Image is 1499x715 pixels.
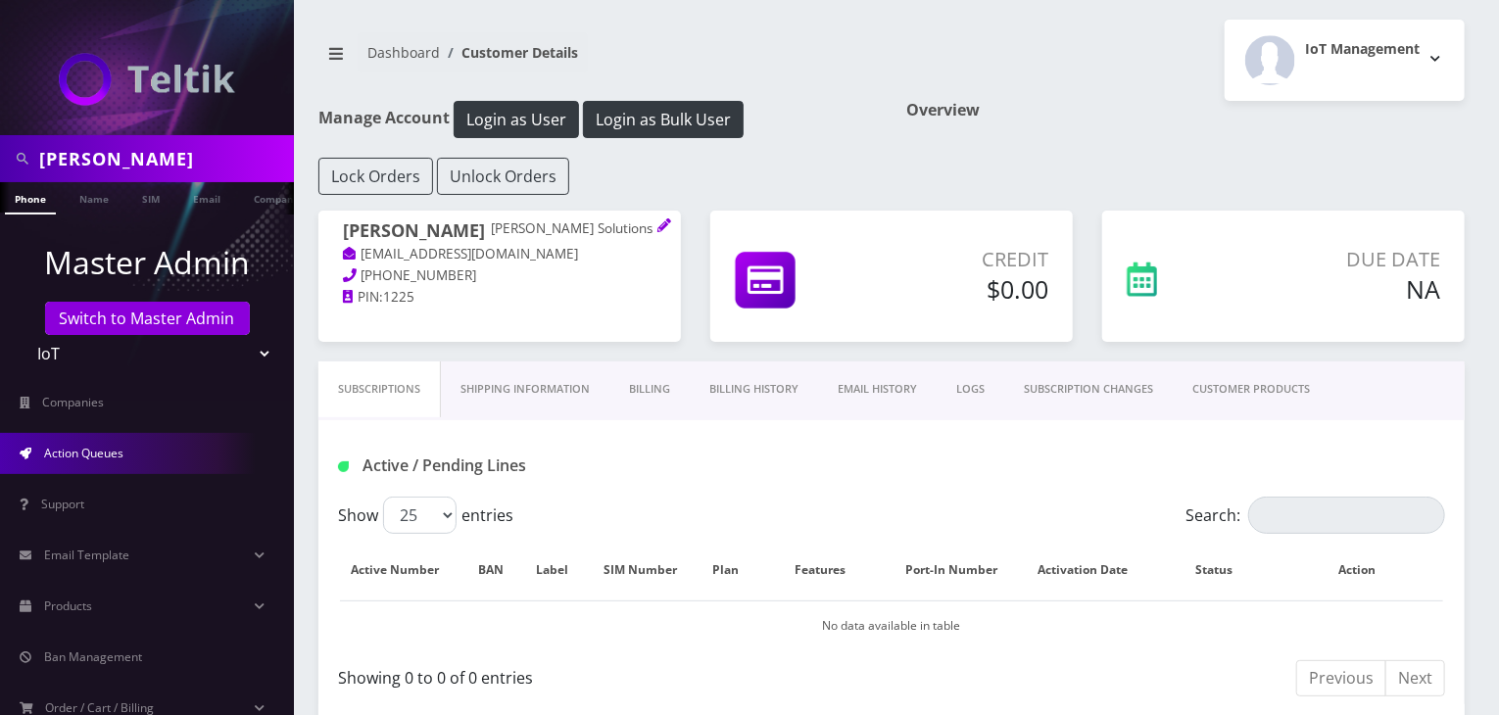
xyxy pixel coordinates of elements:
a: Subscriptions [318,361,441,417]
h1: [PERSON_NAME] [343,220,656,244]
h5: $0.00 [878,274,1048,304]
p: Due Date [1241,245,1440,274]
span: Action Queues [44,445,123,461]
span: Email Template [44,547,129,563]
input: Search in Company [39,140,289,177]
h5: NA [1241,274,1440,304]
a: PIN: [343,288,383,308]
p: Credit [878,245,1048,274]
th: Status: activate to sort column ascending [1159,542,1289,598]
a: Previous [1296,660,1386,696]
td: No data available in table [340,600,1443,650]
div: Showing 0 to 0 of 0 entries [338,658,877,690]
nav: breadcrumb [318,32,877,88]
a: Email [183,182,230,213]
span: 1225 [383,288,414,306]
button: IoT Management [1225,20,1465,101]
span: Ban Management [44,648,142,665]
a: Billing [609,361,690,417]
span: Support [41,496,84,512]
th: Label: activate to sort column ascending [530,542,594,598]
a: Switch to Master Admin [45,302,250,335]
a: Company [244,182,310,213]
a: SUBSCRIPTION CHANGES [1004,361,1173,417]
span: Companies [43,394,105,410]
th: Plan: activate to sort column ascending [707,542,763,598]
h1: Manage Account [318,101,877,138]
a: Shipping Information [441,361,609,417]
button: Unlock Orders [437,158,569,195]
span: [PHONE_NUMBER] [362,266,477,284]
a: [EMAIL_ADDRESS][DOMAIN_NAME] [343,245,579,264]
a: Next [1385,660,1445,696]
h2: IoT Management [1305,41,1420,58]
th: Activation Date: activate to sort column ascending [1028,542,1157,598]
label: Search: [1185,497,1445,534]
img: IoT [59,53,235,106]
a: Billing History [690,361,818,417]
button: Login as User [454,101,579,138]
th: Port-In Number: activate to sort column ascending [897,542,1026,598]
a: LOGS [937,361,1004,417]
h1: Active / Pending Lines [338,456,688,475]
select: Showentries [383,497,457,534]
input: Search: [1248,497,1445,534]
span: Products [44,597,92,614]
th: BAN: activate to sort column ascending [472,542,528,598]
li: Customer Details [440,42,578,63]
button: Lock Orders [318,158,433,195]
a: Name [70,182,119,213]
a: CUSTOMER PRODUCTS [1173,361,1330,417]
h1: Overview [906,101,1465,119]
th: Features: activate to sort column ascending [765,542,895,598]
th: Active Number: activate to sort column ascending [340,542,470,598]
label: Show entries [338,497,513,534]
button: Login as Bulk User [583,101,744,138]
a: Login as Bulk User [583,107,744,128]
a: Login as User [450,107,583,128]
a: EMAIL HISTORY [818,361,937,417]
th: Action: activate to sort column ascending [1291,542,1443,598]
p: [PERSON_NAME] Solutions [491,220,656,238]
th: SIM Number: activate to sort column ascending [596,542,704,598]
img: Active / Pending Lines [338,461,349,472]
a: Phone [5,182,56,214]
a: SIM [132,182,169,213]
a: Dashboard [367,43,440,62]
